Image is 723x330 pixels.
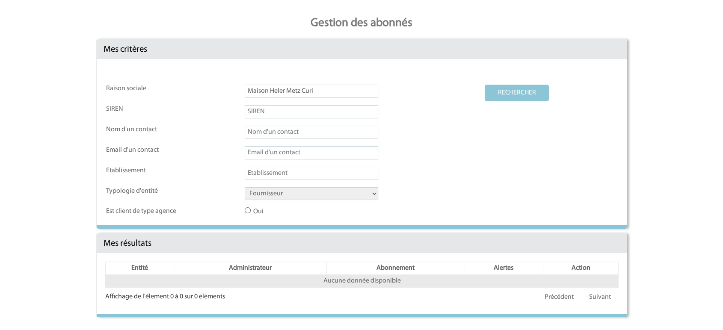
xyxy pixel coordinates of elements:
p: Gestion des abonnés [92,8,631,39]
th: Entité: activer pour trier la colonne par ordre décroissant [106,262,174,275]
th: Action: activer pour trier la colonne par ordre croissant [543,262,619,275]
label: SIREN [106,105,183,113]
label: Est client de type agence [106,207,183,215]
label: Oui [245,207,322,216]
label: Email d'un contact [106,146,183,154]
div: Mes critères [97,39,627,59]
label: Nom d'un contact [106,126,183,134]
label: Typologie d'entité [106,187,183,195]
a: Précédent [537,289,581,305]
a: Suivant [582,289,618,305]
input: Etablissement [245,167,378,180]
th: Abonnement: activer pour trier la colonne par ordre croissant [327,262,464,275]
th: Alertes: activer pour trier la colonne par ordre croissant [464,262,543,275]
button: RECHERCHER [485,85,549,101]
label: Raison sociale [106,85,183,93]
td: Aucune donnée disponible [106,275,619,288]
input: Email d'un contact [245,146,378,159]
div: Mes résultats [97,233,627,253]
label: Etablissement [106,167,183,175]
th: Administrateur: activer pour trier la colonne par ordre croissant [174,262,326,275]
input: Raison sociale [245,85,378,98]
div: Affichage de l'élement 0 à 0 sur 0 éléments [105,288,225,301]
input: Nom d'un contact [245,126,378,139]
input: SIREN [245,105,378,118]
